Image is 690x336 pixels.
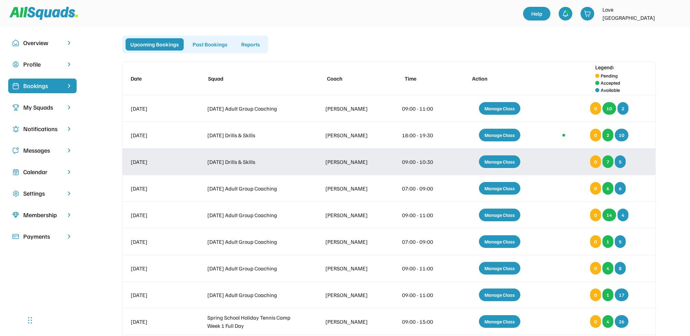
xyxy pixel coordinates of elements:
[590,209,601,221] div: 0
[479,155,520,168] div: Manage Class
[23,232,62,241] div: Payments
[602,209,616,221] div: 14
[327,74,379,83] div: Coach
[601,86,620,94] div: Available
[479,289,520,301] div: Manage Class
[590,155,601,168] div: 0
[562,10,569,17] img: bell-03%20%281%29.svg
[479,315,520,328] div: Manage Class
[325,318,377,326] div: [PERSON_NAME]
[66,83,73,89] img: chevron-right%20copy%203.svg
[12,233,19,240] img: Icon%20%2815%29.svg
[236,38,265,51] div: Reports
[23,167,62,177] div: Calendar
[590,262,601,275] div: 0
[479,129,520,141] div: Manage Class
[12,147,19,154] img: Icon%20copy%205.svg
[402,291,443,299] div: 09:00 - 11:00
[402,211,443,219] div: 09:00 - 11:00
[207,184,300,193] div: [DATE] Adult Group Coaching
[325,211,377,219] div: [PERSON_NAME]
[325,104,377,113] div: [PERSON_NAME]
[23,210,62,220] div: Membership
[615,315,628,328] div: 26
[131,318,182,326] div: [DATE]
[615,262,626,275] div: 8
[207,238,300,246] div: [DATE] Adult Group Coaching
[402,131,443,139] div: 18:00 - 19:30
[402,238,443,246] div: 07:00 - 09:00
[126,38,184,51] div: Upcoming Bookings
[402,184,443,193] div: 07:00 - 09:00
[131,238,182,246] div: [DATE]
[617,209,628,221] div: 4
[602,155,613,168] div: 7
[131,104,182,113] div: [DATE]
[325,184,377,193] div: [PERSON_NAME]
[325,264,377,272] div: [PERSON_NAME]
[12,212,19,219] img: Icon%20copy%208.svg
[131,74,182,83] div: Date
[617,102,628,115] div: 2
[66,126,73,132] img: chevron-right.svg
[12,61,19,68] img: user-circle.svg
[131,184,182,193] div: [DATE]
[402,158,443,166] div: 09:00 - 10:30
[602,262,613,275] div: 4
[12,190,19,197] img: Icon%20copy%2016.svg
[402,318,443,326] div: 09:00 - 15:00
[590,315,601,328] div: 0
[66,104,73,111] img: chevron-right.svg
[479,102,520,115] div: Manage Class
[23,189,62,198] div: Settings
[23,146,62,155] div: Messages
[207,291,300,299] div: [DATE] Adult Group Coaching
[590,102,601,115] div: 0
[602,235,613,248] div: 1
[12,83,19,89] img: Icon%20%2819%29.svg
[23,124,62,134] div: Notifications
[479,209,520,221] div: Manage Class
[208,74,301,83] div: Squad
[131,211,182,219] div: [DATE]
[601,79,620,86] div: Accepted
[584,10,591,17] img: shopping-cart-01%20%281%29.svg
[66,40,73,46] img: chevron-right.svg
[472,74,534,83] div: Action
[131,264,182,272] div: [DATE]
[615,182,626,195] div: 6
[590,182,601,195] div: 0
[12,104,19,111] img: Icon%20copy%203.svg
[23,103,62,112] div: My Squads
[12,126,19,132] img: Icon%20copy%204.svg
[10,7,78,20] img: Squad%20Logo.svg
[615,235,626,248] div: 5
[590,289,601,301] div: 0
[131,158,182,166] div: [DATE]
[479,262,520,275] div: Manage Class
[615,129,628,141] div: 10
[207,104,300,113] div: [DATE] Adult Group Coaching
[668,7,682,20] img: LTPP_Logo_REV.jpeg
[66,212,73,218] img: chevron-right.svg
[207,264,300,272] div: [DATE] Adult Group Coaching
[325,158,377,166] div: [PERSON_NAME]
[207,131,300,139] div: [DATE] Drills & Skills
[615,155,626,168] div: 5
[523,7,550,20] a: Help
[325,131,377,139] div: [PERSON_NAME]
[66,169,73,175] img: chevron-right.svg
[601,72,618,79] div: Pending
[12,169,19,176] img: Icon%20copy%207.svg
[590,235,601,248] div: 0
[405,74,446,83] div: Time
[402,264,443,272] div: 09:00 - 11:00
[602,102,616,115] div: 10
[615,289,628,301] div: 17
[12,40,19,46] img: Icon%20copy%2010.svg
[66,233,73,240] img: chevron-right.svg
[23,38,62,47] div: Overview
[23,60,62,69] div: Profile
[602,315,613,328] div: 4
[325,238,377,246] div: [PERSON_NAME]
